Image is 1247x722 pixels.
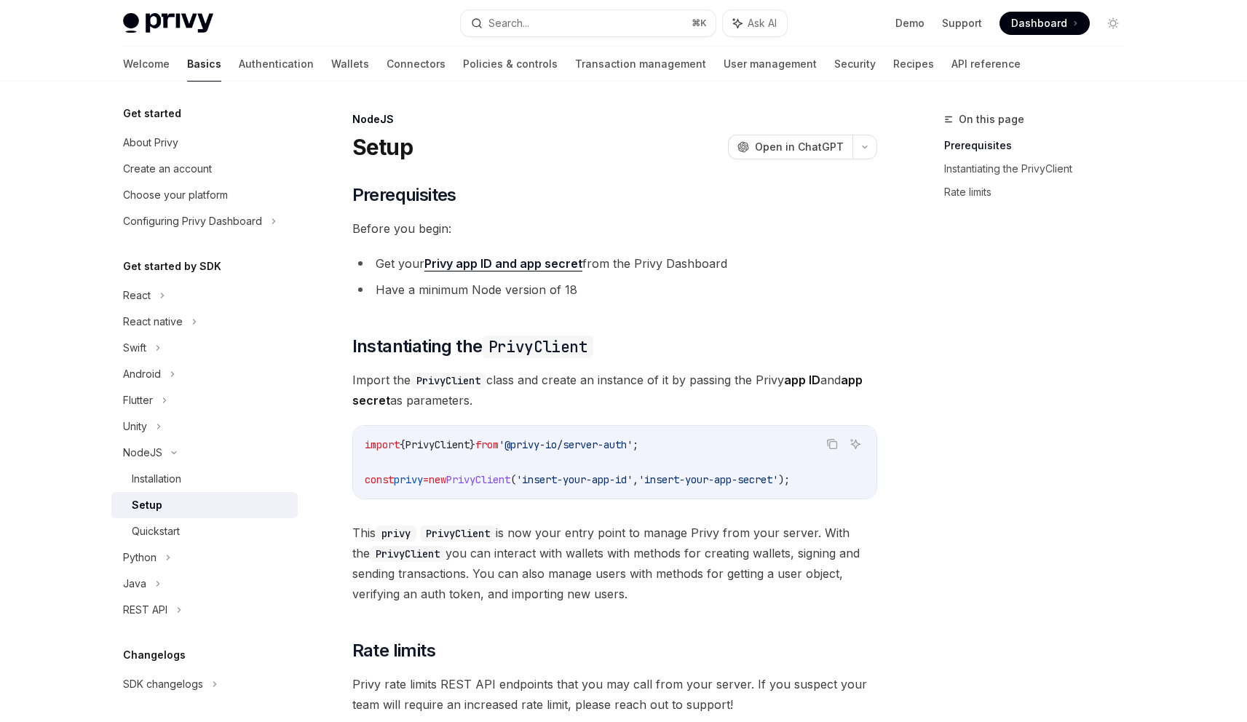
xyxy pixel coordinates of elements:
span: This is now your entry point to manage Privy from your server. With the you can interact with wal... [352,523,877,604]
a: Policies & controls [463,47,558,82]
span: '@privy-io/server-auth' [499,438,633,451]
div: Choose your platform [123,186,228,204]
a: Installation [111,466,298,492]
div: NodeJS [123,444,162,461]
a: User management [724,47,817,82]
a: Recipes [893,47,934,82]
div: Installation [132,470,181,488]
a: Setup [111,492,298,518]
h5: Changelogs [123,646,186,664]
img: light logo [123,13,213,33]
a: Wallets [331,47,369,82]
code: PrivyClient [483,336,593,358]
span: Import the class and create an instance of it by passing the Privy and as parameters. [352,370,877,410]
span: , [633,473,638,486]
a: Dashboard [999,12,1090,35]
a: Demo [895,16,925,31]
li: Get your from the Privy Dashboard [352,253,877,274]
span: ⌘ K [692,17,707,29]
strong: app ID [784,373,820,387]
span: const [365,473,394,486]
button: Search...⌘K [461,10,716,36]
div: Flutter [123,392,153,409]
code: PrivyClient [370,546,446,562]
code: privy [376,525,416,541]
a: Prerequisites [944,134,1136,157]
span: new [429,473,446,486]
a: About Privy [111,130,298,156]
button: Ask AI [846,435,865,453]
span: On this page [959,111,1024,128]
h5: Get started [123,105,181,122]
div: About Privy [123,134,178,151]
h5: Get started by SDK [123,258,221,275]
code: PrivyClient [411,373,486,389]
span: PrivyClient [446,473,510,486]
span: Open in ChatGPT [755,140,844,154]
a: Rate limits [944,180,1136,204]
span: = [423,473,429,486]
div: Create an account [123,160,212,178]
a: Connectors [387,47,446,82]
span: 'insert-your-app-id' [516,473,633,486]
span: 'insert-your-app-secret' [638,473,778,486]
span: Rate limits [352,639,435,662]
a: Quickstart [111,518,298,544]
h1: Setup [352,134,413,160]
span: ; [633,438,638,451]
div: Setup [132,496,162,514]
a: Basics [187,47,221,82]
div: React [123,287,151,304]
div: Android [123,365,161,383]
a: Support [942,16,982,31]
span: Instantiating the [352,335,593,358]
span: ); [778,473,790,486]
a: Instantiating the PrivyClient [944,157,1136,180]
span: Prerequisites [352,183,456,207]
button: Copy the contents from the code block [823,435,842,453]
div: Python [123,549,157,566]
button: Ask AI [723,10,787,36]
div: Unity [123,418,147,435]
div: SDK changelogs [123,675,203,693]
div: Java [123,575,146,592]
button: Open in ChatGPT [728,135,852,159]
span: } [470,438,475,451]
span: { [400,438,405,451]
span: from [475,438,499,451]
div: Swift [123,339,146,357]
a: Choose your platform [111,182,298,208]
div: REST API [123,601,167,619]
div: NodeJS [352,112,877,127]
a: Welcome [123,47,170,82]
a: Create an account [111,156,298,182]
a: Security [834,47,876,82]
a: API reference [951,47,1021,82]
span: ( [510,473,516,486]
button: Toggle dark mode [1101,12,1125,35]
a: Privy app ID and app secret [424,256,582,271]
code: PrivyClient [420,525,496,541]
span: Dashboard [1011,16,1067,31]
div: Search... [488,15,529,32]
span: import [365,438,400,451]
span: Before you begin: [352,218,877,239]
span: PrivyClient [405,438,470,451]
li: Have a minimum Node version of 18 [352,279,877,300]
span: privy [394,473,423,486]
div: Configuring Privy Dashboard [123,213,262,230]
span: Privy rate limits REST API endpoints that you may call from your server. If you suspect your team... [352,674,877,715]
a: Authentication [239,47,314,82]
span: Ask AI [748,16,777,31]
a: Transaction management [575,47,706,82]
div: React native [123,313,183,330]
div: Quickstart [132,523,180,540]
